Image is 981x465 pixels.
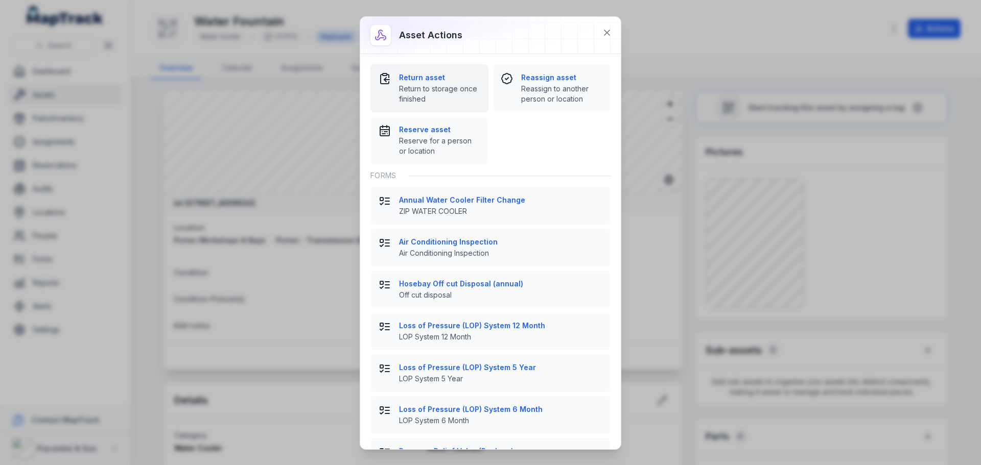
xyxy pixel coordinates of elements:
button: Hosebay Off cut Disposal (annual)Off cut disposal [370,271,611,308]
strong: Hosebay Off cut Disposal (annual) [399,279,602,289]
span: Reserve for a person or location [399,136,480,156]
strong: Annual Water Cooler Filter Change [399,195,602,205]
h3: Asset actions [399,28,462,42]
strong: Pressure Relief Valve (Replace) [399,446,602,456]
button: Return assetReturn to storage once finished [370,64,488,112]
strong: Loss of Pressure (LOP) System 6 Month [399,404,602,414]
strong: Return asset [399,72,480,83]
span: ZIP WATER COOLER [399,206,602,216]
span: Off cut disposal [399,290,602,300]
span: Reassign to another person or location [521,84,602,104]
button: Air Conditioning InspectionAir Conditioning Inspection [370,229,611,266]
span: LOP System 12 Month [399,332,602,342]
strong: Reserve asset [399,125,480,135]
button: Loss of Pressure (LOP) System 12 MonthLOP System 12 Month [370,312,611,350]
span: LOP System 6 Month [399,415,602,426]
button: Loss of Pressure (LOP) System 6 MonthLOP System 6 Month [370,396,611,434]
span: LOP System 5 Year [399,374,602,384]
strong: Loss of Pressure (LOP) System 5 Year [399,362,602,373]
button: Reserve assetReserve for a person or location [370,116,488,164]
button: Reassign assetReassign to another person or location [493,64,611,112]
div: Forms [370,164,611,187]
button: Loss of Pressure (LOP) System 5 YearLOP System 5 Year [370,354,611,392]
span: Return to storage once finished [399,84,480,104]
button: Annual Water Cooler Filter ChangeZIP WATER COOLER [370,187,611,225]
strong: Air Conditioning Inspection [399,237,602,247]
strong: Reassign asset [521,72,602,83]
strong: Loss of Pressure (LOP) System 12 Month [399,321,602,331]
span: Air Conditioning Inspection [399,248,602,258]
